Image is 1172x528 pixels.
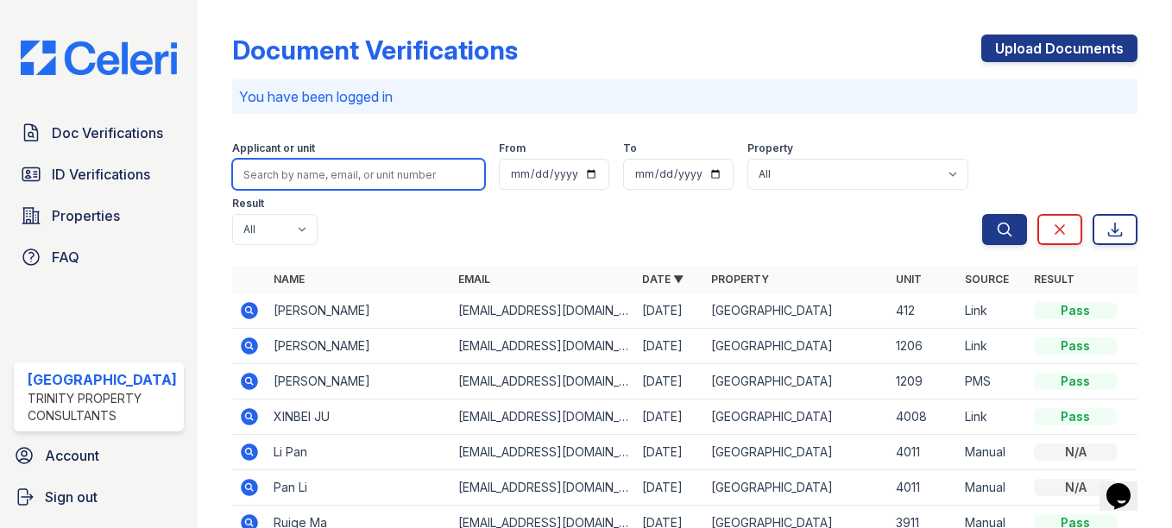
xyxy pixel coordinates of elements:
span: Account [45,445,99,466]
a: Upload Documents [981,35,1137,62]
td: [GEOGRAPHIC_DATA] [704,364,889,399]
div: Pass [1034,373,1117,390]
td: Manual [958,435,1027,470]
span: FAQ [52,247,79,267]
div: Pass [1034,302,1117,319]
td: 1209 [889,364,958,399]
a: Date ▼ [642,273,684,286]
td: [PERSON_NAME] [267,329,451,364]
label: Applicant or unit [232,141,315,155]
a: FAQ [14,240,184,274]
td: [EMAIL_ADDRESS][DOMAIN_NAME] [451,293,636,329]
td: Link [958,399,1027,435]
td: [EMAIL_ADDRESS][DOMAIN_NAME] [451,364,636,399]
td: Pan Li [267,470,451,506]
a: Result [1034,273,1074,286]
a: Sign out [7,480,191,514]
td: 4011 [889,470,958,506]
div: N/A [1034,479,1117,496]
div: N/A [1034,443,1117,461]
div: Pass [1034,337,1117,355]
td: [PERSON_NAME] [267,293,451,329]
a: Doc Verifications [14,116,184,150]
td: [DATE] [635,364,704,399]
p: You have been logged in [239,86,1131,107]
td: 412 [889,293,958,329]
td: [EMAIL_ADDRESS][DOMAIN_NAME] [451,435,636,470]
a: Email [458,273,490,286]
label: From [499,141,526,155]
td: [DATE] [635,399,704,435]
iframe: chat widget [1100,459,1155,511]
td: [EMAIL_ADDRESS][DOMAIN_NAME] [451,470,636,506]
img: CE_Logo_Blue-a8612792a0a2168367f1c8372b55b34899dd931a85d93a1a3d3e32e68fde9ad4.png [7,41,191,76]
td: [DATE] [635,329,704,364]
span: Sign out [45,487,98,507]
label: Property [747,141,793,155]
td: 4011 [889,435,958,470]
a: Properties [14,198,184,233]
input: Search by name, email, or unit number [232,159,485,190]
td: 4008 [889,399,958,435]
td: Link [958,329,1027,364]
td: 1206 [889,329,958,364]
td: [GEOGRAPHIC_DATA] [704,293,889,329]
a: ID Verifications [14,157,184,192]
td: [DATE] [635,470,704,506]
div: Pass [1034,408,1117,425]
label: To [623,141,637,155]
td: PMS [958,364,1027,399]
td: [DATE] [635,435,704,470]
td: [EMAIL_ADDRESS][DOMAIN_NAME] [451,399,636,435]
td: [GEOGRAPHIC_DATA] [704,435,889,470]
td: Link [958,293,1027,329]
span: Doc Verifications [52,123,163,143]
td: XINBEI JU [267,399,451,435]
td: [DATE] [635,293,704,329]
div: [GEOGRAPHIC_DATA] [28,369,177,390]
a: Source [965,273,1009,286]
a: Property [711,273,769,286]
td: [GEOGRAPHIC_DATA] [704,399,889,435]
td: Manual [958,470,1027,506]
span: ID Verifications [52,164,150,185]
label: Result [232,197,264,211]
td: [EMAIL_ADDRESS][DOMAIN_NAME] [451,329,636,364]
a: Name [274,273,305,286]
div: Document Verifications [232,35,518,66]
td: [GEOGRAPHIC_DATA] [704,329,889,364]
div: Trinity Property Consultants [28,390,177,424]
span: Properties [52,205,120,226]
td: [GEOGRAPHIC_DATA] [704,470,889,506]
td: Li Pan [267,435,451,470]
a: Unit [896,273,922,286]
a: Account [7,438,191,473]
td: [PERSON_NAME] [267,364,451,399]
